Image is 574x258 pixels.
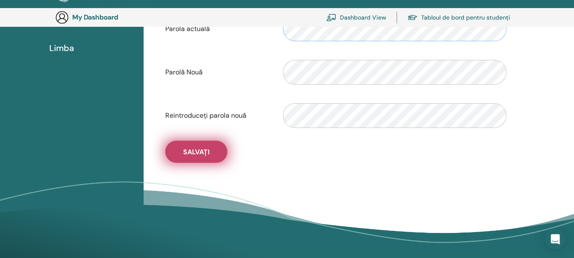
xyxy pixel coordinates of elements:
[159,21,277,37] label: Parola actuală
[165,141,227,163] button: Salvați
[159,64,277,80] label: Parolă Nouă
[183,147,209,156] span: Salvați
[326,8,386,27] a: Dashboard View
[407,8,510,27] a: Tabloul de bord pentru studenți
[326,14,336,21] img: chalkboard-teacher.svg
[545,229,566,249] div: Open Intercom Messenger
[55,11,69,24] img: generic-user-icon.jpg
[159,108,277,124] label: Reintroduceți parola nouă
[72,13,157,21] h3: My Dashboard
[49,42,74,54] span: Limba
[407,14,418,21] img: graduation-cap.svg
